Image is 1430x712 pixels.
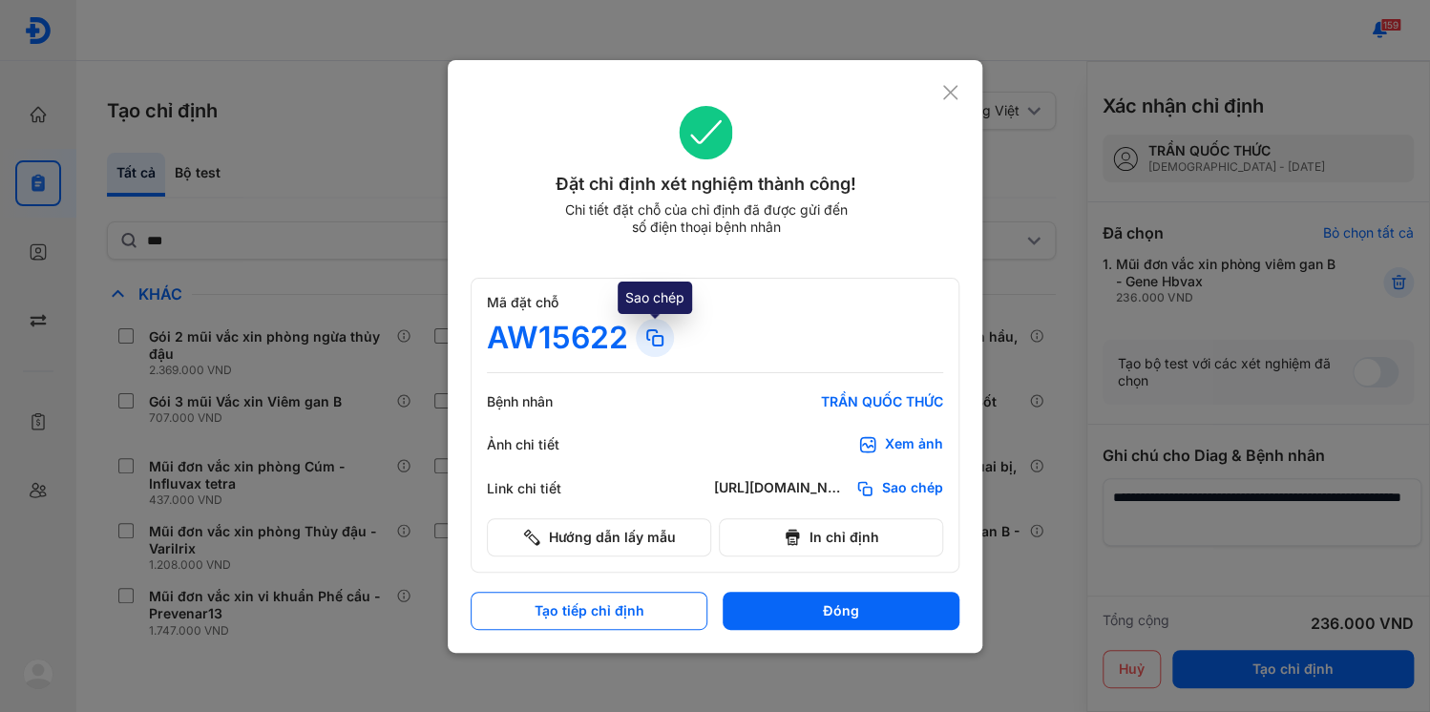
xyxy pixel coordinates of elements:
[487,518,711,556] button: Hướng dẫn lấy mẫu
[556,201,855,236] div: Chi tiết đặt chỗ của chỉ định đã được gửi đến số điện thoại bệnh nhân
[714,393,943,410] div: TRẦN QUỐC THỨC
[487,294,943,311] div: Mã đặt chỗ
[487,436,601,453] div: Ảnh chi tiết
[487,393,601,410] div: Bệnh nhân
[471,171,941,198] div: Đặt chỉ định xét nghiệm thành công!
[723,592,959,630] button: Đóng
[487,319,628,357] div: AW15622
[487,480,601,497] div: Link chi tiết
[471,592,707,630] button: Tạo tiếp chỉ định
[882,479,943,498] span: Sao chép
[885,435,943,454] div: Xem ảnh
[714,479,848,498] div: [URL][DOMAIN_NAME]
[719,518,943,556] button: In chỉ định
